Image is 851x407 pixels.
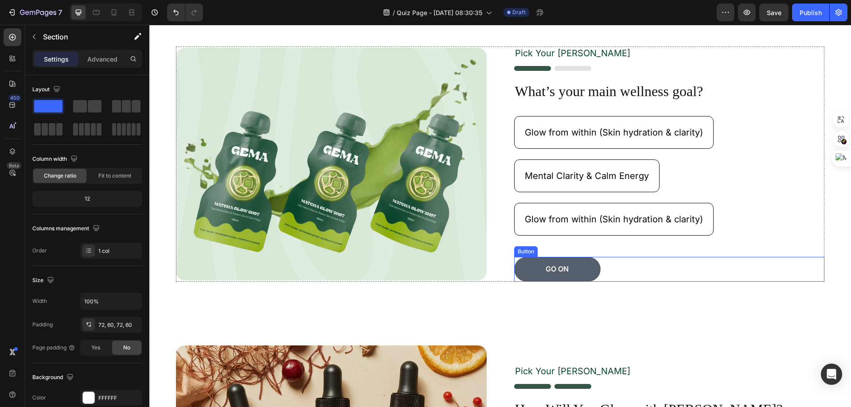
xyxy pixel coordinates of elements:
[123,344,130,352] span: No
[98,247,140,255] div: 1 col
[32,394,46,402] div: Color
[792,4,829,21] button: Publish
[32,153,79,165] div: Column width
[44,54,69,64] p: Settings
[8,94,21,101] div: 450
[32,275,56,287] div: Size
[365,41,442,46] img: gempages_432750572815254551-9e90c858-8e43-4067-892b-19f844d277c5.png
[375,102,554,113] p: Glow from within (Skin hydration & clarity)
[821,364,842,385] div: Open Intercom Messenger
[87,54,117,64] p: Advanced
[32,223,101,235] div: Columns management
[32,344,75,352] div: Page padding
[365,178,564,211] button: <p>Glow from within (Skin hydration &amp; clarity)</p>
[365,359,442,364] img: gempages_432750572815254551-8f31c544-7b2d-4056-9450-d2e40f9a22d2.png
[365,91,564,124] button: <p>Glow from within (Skin hydration &amp; clarity)</p>
[767,9,781,16] span: Save
[367,223,386,231] div: Button
[32,297,47,305] div: Width
[58,7,62,18] p: 7
[98,172,131,180] span: Fit to content
[512,8,526,16] span: Draft
[397,8,482,17] span: Quiz Page - [DATE] 08:30:35
[365,375,675,395] h2: How Will You Glow with [PERSON_NAME]?
[759,4,789,21] button: Save
[91,344,100,352] span: Yes
[365,135,510,167] button: <p>Mental Clarity &amp; Calm Energy</p>
[43,31,116,42] p: Section
[149,25,851,407] iframe: Design area
[393,8,395,17] span: /
[167,4,203,21] div: Undo/Redo
[365,57,675,77] h2: What’s your main wellness goal?
[32,321,53,329] div: Padding
[375,189,554,200] p: Glow from within (Skin hydration & clarity)
[366,341,675,352] p: Pick Your [PERSON_NAME]
[800,8,822,17] div: Publish
[32,84,62,96] div: Layout
[98,394,140,402] div: FFFFFF
[32,372,75,384] div: Background
[34,193,141,205] div: 12
[81,293,142,309] input: Auto
[396,240,419,249] p: GO ON
[365,232,451,257] button: <p>GO ON</p>
[44,172,76,180] span: Change ratio
[32,247,47,255] div: Order
[7,162,21,169] div: Beta
[4,4,66,21] button: 7
[98,321,140,329] div: 72, 60, 72, 60
[375,145,500,157] p: Mental Clarity & Calm Energy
